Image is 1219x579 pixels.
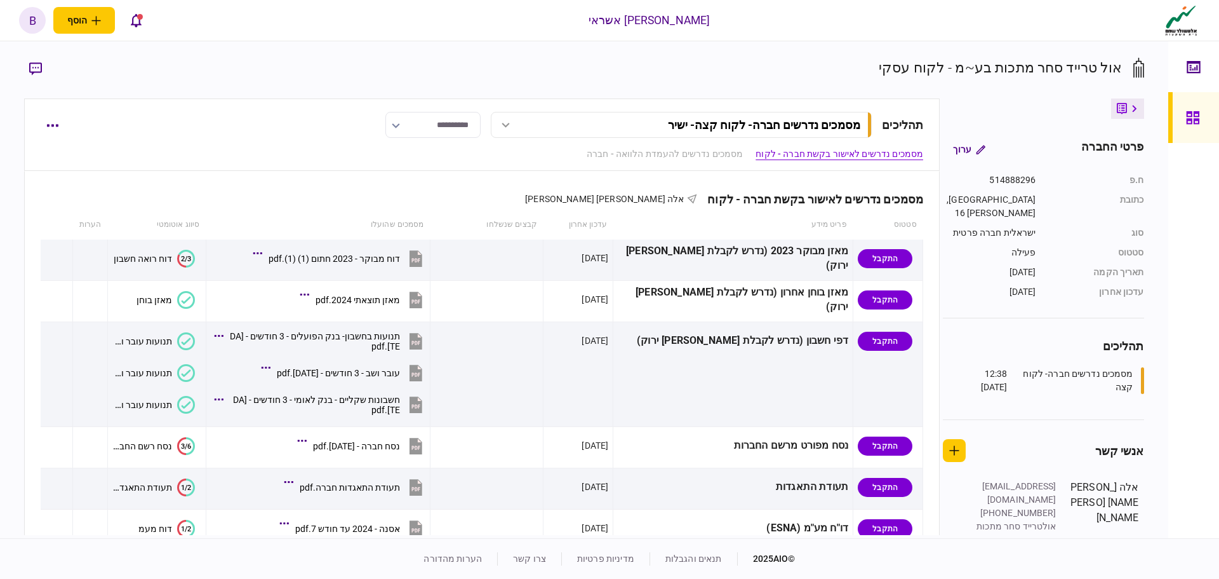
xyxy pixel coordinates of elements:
[582,480,608,493] div: [DATE]
[944,174,1036,187] div: 514888296
[853,210,923,240] th: סטטוס
[618,244,848,273] div: מאזן מבוקר 2023 (נדרש לקבלת [PERSON_NAME] ירוק)
[303,285,425,314] button: מאזן תוצאתי 2024.pdf
[582,522,608,535] div: [DATE]
[665,554,722,564] a: תנאים והגבלות
[974,520,1056,547] div: אולטרייד סחר מתכות בעמ
[313,441,400,451] div: נסח חברה - 11.8.2025.pdf
[618,514,848,543] div: דו"ח מע"מ (ESNA)
[112,400,172,410] div: תנועות עובר ושב
[112,368,172,378] div: תנועות עובר ושב
[944,285,1036,299] div: [DATE]
[858,290,912,310] div: התקבל
[112,441,172,451] div: נסח רשם החברות
[944,266,1036,279] div: [DATE]
[1049,246,1144,259] div: סטטוס
[112,479,195,496] button: 1/2תעודת התאגדות
[206,210,430,240] th: מסמכים שהועלו
[283,514,425,543] button: אסנה - 2024 עד חודש 7.pdf
[756,147,923,161] a: מסמכים נדרשים לאישור בקשת חברה - לקוח
[618,432,848,460] div: נסח מפורט מרשם החברות
[430,210,543,240] th: קבצים שנשלחו
[316,295,400,305] div: מאזן תוצאתי 2024.pdf
[181,483,191,491] text: 1/2
[513,554,546,564] a: צרו קשר
[737,552,796,566] div: © 2025 AIO
[230,331,400,351] div: תנועות בחשבון- בנק הפועלים - 3 חודשים - 15.8.2025.pdf
[137,291,195,309] button: מאזן בוחן
[858,519,912,538] div: התקבל
[1081,138,1143,161] div: פרטי החברה
[108,210,206,240] th: סיווג אוטומטי
[589,12,710,29] div: [PERSON_NAME] אשראי
[582,334,608,347] div: [DATE]
[123,7,149,34] button: פתח רשימת התראות
[217,327,425,355] button: תנועות בחשבון- בנק הפועלים - 3 חודשים - 15.8.2025.pdf
[944,226,1036,240] div: ישראלית חברה פרטית
[112,482,172,493] div: תעודת התאגדות
[882,116,923,133] div: תהליכים
[543,210,613,240] th: עדכון אחרון
[1049,266,1144,279] div: תאריך הקמה
[618,327,848,355] div: דפי חשבון (נדרש לקבלת [PERSON_NAME] ירוק)
[858,437,912,456] div: התקבל
[423,554,482,564] a: הערות מהדורה
[582,439,608,452] div: [DATE]
[73,210,108,240] th: הערות
[974,480,1056,507] div: [EMAIL_ADDRESS][DOMAIN_NAME]
[944,246,1036,259] div: פעילה
[943,138,996,161] button: ערוך
[295,524,400,534] div: אסנה - 2024 עד חודש 7.pdf
[587,147,743,161] a: מסמכים נדרשים להעמדת הלוואה - חברה
[858,249,912,268] div: התקבל
[112,396,195,414] button: תנועות עובר ושב
[697,193,923,206] div: מסמכים נדרשים לאישור בקשת חברה - לקוח
[112,336,172,346] div: תנועות עובר ושב
[277,368,400,378] div: עובר ושב - 3 חודשים - 15.8.2025.pdf
[577,554,634,564] a: מדיניות פרטיות
[181,442,191,450] text: 3/6
[181,524,191,533] text: 1/2
[1069,480,1139,547] div: אלה [PERSON_NAME] [PERSON_NAME]
[300,432,425,460] button: נסח חברה - 11.8.2025.pdf
[943,337,1143,355] div: תהליכים
[217,390,425,419] button: חשבונות שקליים - בנק לאומי - 3 חודשים - 15.8.2025.pdf
[112,332,195,350] button: תנועות עובר ושב
[1049,285,1144,299] div: עדכון אחרון
[269,254,400,264] div: דוח מבוקר - 2023 חתום (1) (1).pdf
[879,57,1122,78] div: אול טרייד סחר מתכות בע~מ - לקוח עסקי
[300,482,400,493] div: תעודת התאגדות חברה.pdf
[53,7,115,34] button: פתח תפריט להוספת לקוח
[112,437,195,455] button: 3/6נסח רשם החברות
[582,293,608,306] div: [DATE]
[618,473,848,501] div: תעודת התאגדות
[19,7,46,34] button: b
[256,244,425,273] button: דוח מבוקר - 2023 חתום (1) (1).pdf
[1162,4,1200,36] img: client company logo
[230,395,400,415] div: חשבונות שקליים - בנק לאומי - 3 חודשים - 15.8.2025.pdf
[668,118,860,132] div: מסמכים נדרשים חברה- לקוח קצה - ישיר
[582,252,608,264] div: [DATE]
[525,194,684,204] span: אלה [PERSON_NAME] [PERSON_NAME]
[959,367,1007,394] div: 12:38 [DATE]
[1011,367,1133,394] div: מסמכים נדרשים חברה- לקוח קצה
[1049,226,1144,240] div: סוג
[112,364,195,382] button: תנועות עובר ושב
[138,520,195,538] button: 1/2דוח מעמ
[944,193,1036,220] div: [GEOGRAPHIC_DATA], 16 [PERSON_NAME]
[618,285,848,315] div: מאזן בוחן אחרון (נדרש לקבלת [PERSON_NAME] ירוק)
[613,210,853,240] th: פריט מידע
[858,332,912,351] div: התקבל
[114,250,195,268] button: 2/3דוח רואה חשבון
[1049,193,1144,220] div: כתובת
[137,295,172,305] div: מאזן בוחן
[959,367,1143,394] a: מסמכים נדרשים חברה- לקוח קצה12:38 [DATE]
[1049,174,1144,187] div: ח.פ
[138,524,172,534] div: דוח מעמ
[858,478,912,497] div: התקבל
[1095,442,1144,460] div: אנשי קשר
[181,254,191,262] text: 2/3
[114,254,172,264] div: דוח רואה חשבון
[974,507,1056,520] div: [PHONE_NUMBER]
